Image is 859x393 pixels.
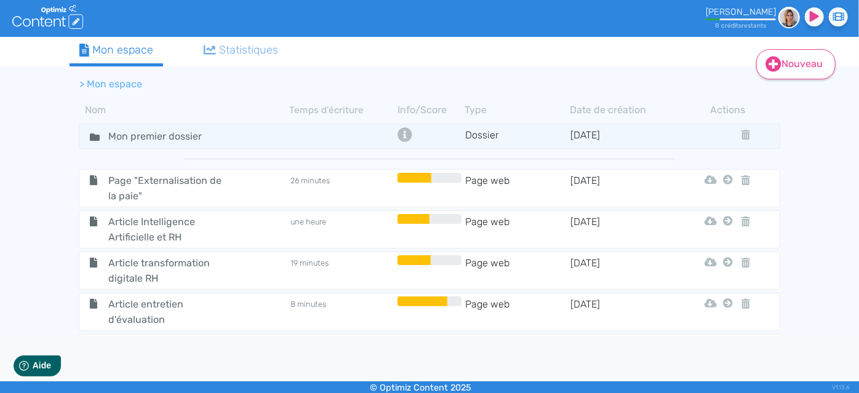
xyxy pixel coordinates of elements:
th: Nom [79,103,289,117]
td: [DATE] [570,214,675,245]
th: Info/Score [394,103,465,117]
div: V1.13.6 [832,381,850,393]
td: [DATE] [570,173,675,204]
span: Page "Externalisation de la paie" [99,173,238,204]
span: Article entretien d'évaluation [99,296,238,327]
td: 26 minutes [289,173,394,204]
th: Date de création [570,103,675,117]
a: Nouveau [756,49,836,79]
span: s [739,22,742,30]
a: Mon espace [70,37,163,66]
td: Page web [465,255,570,286]
nav: breadcrumb [70,69,685,99]
li: > Mon espace [79,77,142,92]
td: 8 minutes [289,296,394,327]
div: [PERSON_NAME] [706,7,776,17]
td: une heure [289,214,394,245]
a: Statistiques [194,37,289,63]
td: Page web [465,214,570,245]
span: Article Intelligence Artificielle et RH [99,214,238,245]
input: Nom de dossier [99,127,228,145]
td: Page web [465,173,570,204]
small: 8 crédit restant [716,22,767,30]
th: Type [465,103,570,117]
td: [DATE] [570,127,675,145]
span: Article transformation digitale RH [99,255,238,286]
th: Temps d'écriture [289,103,394,117]
span: s [764,22,767,30]
td: Dossier [465,127,570,145]
td: Page web [465,296,570,327]
td: 19 minutes [289,255,394,286]
small: © Optimiz Content 2025 [370,383,471,393]
td: [DATE] [570,255,675,286]
div: Mon espace [79,42,153,58]
th: Actions [720,103,736,117]
img: 2dd5ca912edec5d1c79a9391c4101b45 [778,7,800,28]
td: [DATE] [570,296,675,327]
div: Statistiques [204,42,279,58]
